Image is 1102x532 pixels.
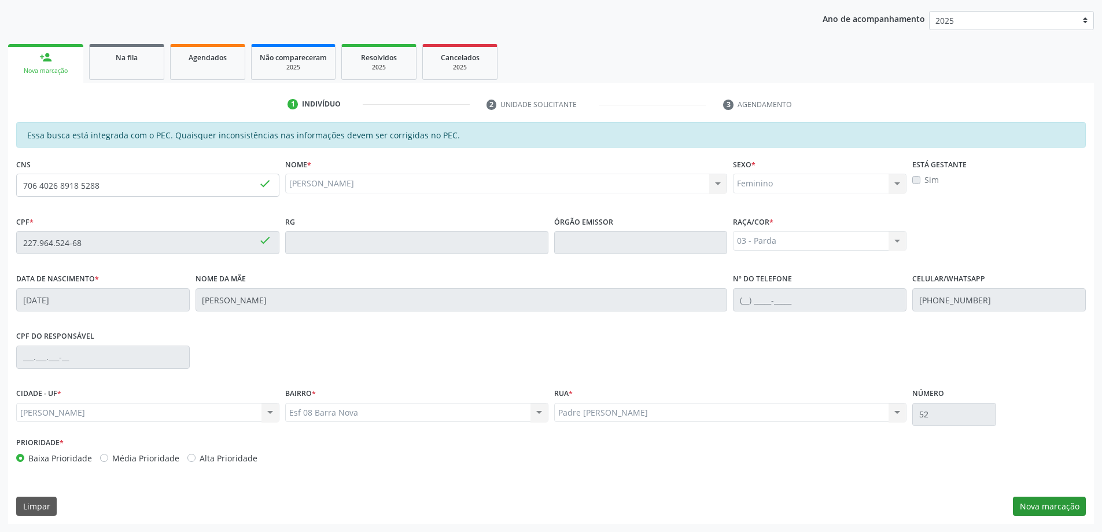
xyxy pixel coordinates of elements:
[16,288,190,311] input: __/__/____
[1013,497,1086,516] button: Nova marcação
[260,63,327,72] div: 2025
[16,156,31,174] label: CNS
[112,452,179,464] label: Média Prioridade
[912,288,1086,311] input: (__) _____-_____
[116,53,138,63] span: Na fila
[16,270,99,288] label: Data de nascimento
[28,452,92,464] label: Baixa Prioridade
[912,156,967,174] label: Está gestante
[16,346,190,369] input: ___.___.___-__
[285,213,295,231] label: RG
[554,385,573,403] label: Rua
[285,385,316,403] label: BAIRRO
[912,385,944,403] label: Número
[16,434,64,452] label: Prioridade
[16,385,61,403] label: CIDADE - UF
[431,63,489,72] div: 2025
[361,53,397,63] span: Resolvidos
[285,156,311,174] label: Nome
[912,270,985,288] label: Celular/WhatsApp
[260,53,327,63] span: Não compareceram
[16,328,94,346] label: CPF do responsável
[302,99,341,109] div: Indivíduo
[924,174,939,186] label: Sim
[733,270,792,288] label: Nº do Telefone
[350,63,408,72] div: 2025
[823,11,925,25] p: Ano de acompanhamento
[189,53,227,63] span: Agendados
[554,213,613,231] label: Órgão emissor
[288,99,298,109] div: 1
[200,452,257,464] label: Alta Prioridade
[733,213,773,231] label: Raça/cor
[196,270,246,288] label: Nome da mãe
[733,156,755,174] label: Sexo
[16,67,75,75] div: Nova marcação
[259,234,271,247] span: done
[733,288,906,311] input: (__) _____-_____
[259,177,271,190] span: done
[441,53,480,63] span: Cancelados
[16,213,34,231] label: CPF
[39,51,52,64] div: person_add
[16,122,1086,148] div: Essa busca está integrada com o PEC. Quaisquer inconsistências nas informações devem ser corrigid...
